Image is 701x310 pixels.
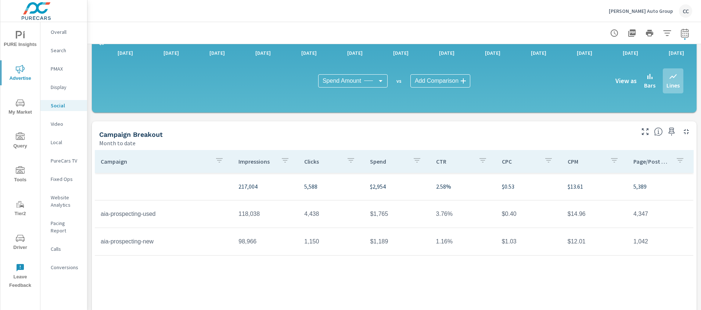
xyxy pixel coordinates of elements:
[51,139,81,146] p: Local
[304,182,358,191] p: 5,588
[95,205,233,223] td: aia-prospecting-used
[51,157,81,164] p: PureCars TV
[568,158,604,165] p: CPM
[51,47,81,54] p: Search
[304,158,341,165] p: Clicks
[51,120,81,128] p: Video
[436,158,472,165] p: CTR
[238,158,275,165] p: Impressions
[51,83,81,91] p: Display
[370,182,424,191] p: $2,954
[660,26,675,40] button: Apply Filters
[51,65,81,72] p: PMAX
[388,49,414,57] p: [DATE]
[572,49,597,57] p: [DATE]
[233,232,298,251] td: 98,966
[101,158,209,165] p: Campaign
[3,234,38,252] span: Driver
[562,232,628,251] td: $12.01
[642,26,657,40] button: Print Report
[633,158,670,165] p: Page/Post Action
[654,127,663,136] span: This is a summary of Social performance results by campaign. Each column can be sorted.
[40,118,87,129] div: Video
[51,245,81,253] p: Calls
[436,182,490,191] p: 2.58%
[3,99,38,117] span: My Market
[526,49,551,57] p: [DATE]
[370,158,406,165] p: Spend
[298,205,364,223] td: 4,438
[51,194,81,209] p: Website Analytics
[95,232,233,251] td: aia-prospecting-new
[3,132,38,150] span: Query
[562,205,628,223] td: $14.96
[99,131,163,138] h5: Campaign Breakout
[568,182,622,191] p: $13.61
[609,8,673,14] p: [PERSON_NAME] Auto Group
[3,200,38,218] span: Tier2
[51,175,81,183] p: Fixed Ops
[364,205,430,223] td: $1,765
[3,65,38,83] span: Advertise
[51,102,81,109] p: Social
[40,137,87,148] div: Local
[618,49,643,57] p: [DATE]
[0,22,40,293] div: nav menu
[415,77,459,85] span: Add Comparison
[430,232,496,251] td: 1.16%
[40,63,87,74] div: PMAX
[99,139,136,147] p: Month to date
[502,182,556,191] p: $0.53
[233,205,298,223] td: 118,038
[250,49,276,57] p: [DATE]
[615,77,637,85] h6: View as
[430,205,496,223] td: 3.76%
[238,182,292,191] p: 217,004
[666,126,677,138] span: Save this to your personalized report
[496,232,562,251] td: $1.03
[625,26,639,40] button: "Export Report to PDF"
[204,49,230,57] p: [DATE]
[677,26,692,40] button: Select Date Range
[112,49,138,57] p: [DATE]
[342,49,368,57] p: [DATE]
[644,81,655,90] p: Bars
[51,264,81,271] p: Conversions
[3,166,38,184] span: Tools
[318,74,388,88] div: Spend Amount
[480,49,506,57] p: [DATE]
[639,126,651,138] button: Make Fullscreen
[296,49,322,57] p: [DATE]
[51,220,81,234] p: Pacing Report
[502,158,538,165] p: CPC
[3,263,38,290] span: Leave Feedback
[40,192,87,210] div: Website Analytics
[40,82,87,93] div: Display
[40,243,87,254] div: Calls
[628,232,693,251] td: 1,042
[388,78,410,84] p: vs
[628,205,693,223] td: 4,347
[679,4,692,18] div: CC
[40,218,87,236] div: Pacing Report
[680,126,692,138] button: Minimize Widget
[434,49,460,57] p: [DATE]
[40,100,87,111] div: Social
[410,74,470,88] div: Add Comparison
[99,41,104,46] text: $0
[158,49,184,57] p: [DATE]
[298,232,364,251] td: 1,150
[633,182,687,191] p: 5,389
[666,81,680,90] p: Lines
[51,28,81,36] p: Overall
[496,205,562,223] td: $0.40
[40,155,87,166] div: PureCars TV
[3,31,38,49] span: PURE Insights
[40,45,87,56] div: Search
[40,174,87,185] div: Fixed Ops
[364,232,430,251] td: $1,189
[323,77,361,85] span: Spend Amount
[40,262,87,273] div: Conversions
[664,49,689,57] p: [DATE]
[40,26,87,38] div: Overall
